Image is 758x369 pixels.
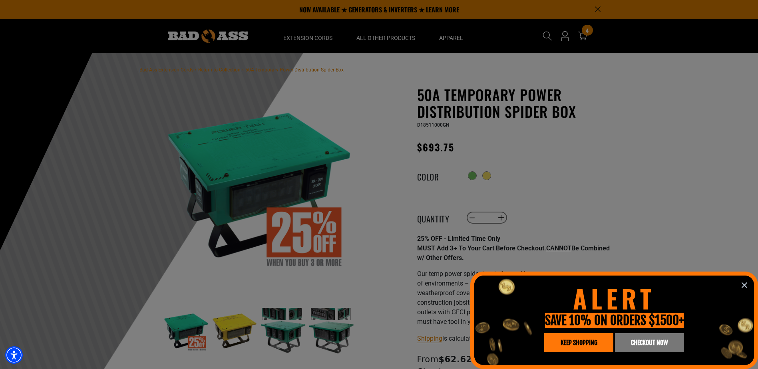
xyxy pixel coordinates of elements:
[631,339,668,346] span: CHECKOUT NOW
[615,333,684,352] a: CHECKOUT NOW
[545,313,684,328] span: SAVE 10% ON ORDERS $1500+
[544,333,613,352] a: KEEP SHOPPING
[5,346,23,364] div: Accessibility Menu
[738,279,750,291] button: Close
[561,339,597,346] span: KEEP SHOPPING
[470,272,758,369] div: information
[573,280,655,317] span: ALERT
